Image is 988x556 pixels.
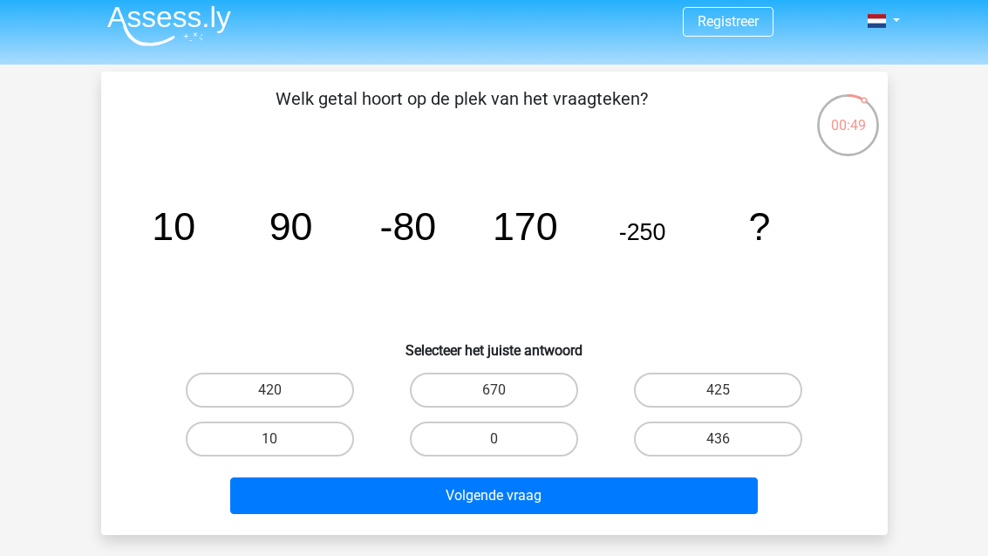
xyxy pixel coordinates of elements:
a: Registreer [698,13,759,30]
tspan: ? [748,204,770,248]
label: 670 [410,373,578,408]
div: 00:49 [815,93,881,136]
label: 0 [410,422,578,456]
img: Assessly [107,5,231,46]
label: 425 [634,373,802,408]
tspan: 90 [269,204,312,248]
label: 10 [186,422,354,456]
tspan: -250 [618,219,665,245]
tspan: 170 [492,204,557,248]
label: 420 [186,373,354,408]
label: 436 [634,422,802,456]
tspan: 10 [152,204,195,248]
button: Volgende vraag [230,477,758,514]
h6: Selecteer het juiste antwoord [129,328,860,359]
tspan: -80 [379,204,436,248]
p: Welk getal hoort op de plek van het vraagteken? [129,86,794,138]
